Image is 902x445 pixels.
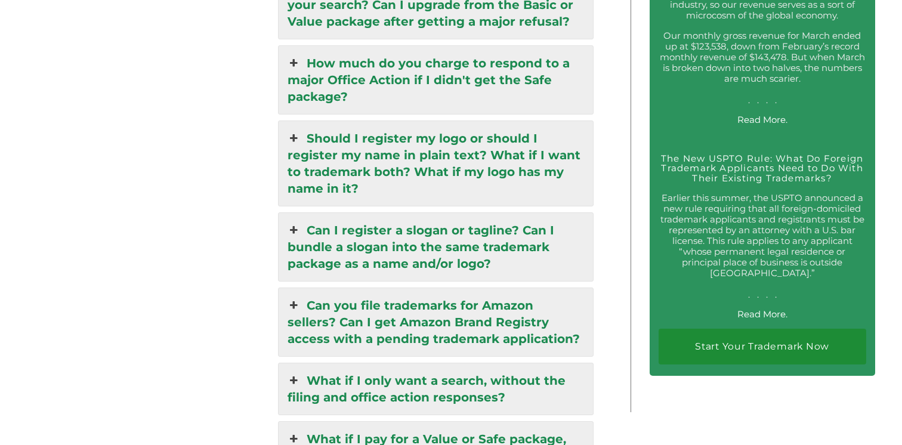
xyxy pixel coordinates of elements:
a: The New USPTO Rule: What Do Foreign Trademark Applicants Need to Do With Their Existing Trademarks? [661,153,863,184]
p: Our monthly gross revenue for March ended up at $123,538, down from February’s record monthly rev... [659,30,866,106]
a: Read More. [737,114,787,125]
p: Earlier this summer, the USPTO announced a new rule requiring that all foreign-domiciled trademar... [659,193,866,300]
a: Can you file trademarks for Amazon sellers? Can I get Amazon Brand Registry access with a pending... [279,288,593,356]
a: How much do you charge to respond to a major Office Action if I didn't get the Safe package? [279,46,593,114]
a: Read More. [737,308,787,320]
a: What if I only want a search, without the filing and office action responses? [279,363,593,415]
a: Start Your Trademark Now [659,329,866,364]
a: Can I register a slogan or tagline? Can I bundle a slogan into the same trademark package as a na... [279,213,593,281]
a: Should I register my logo or should I register my name in plain text? What if I want to trademark... [279,121,593,206]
